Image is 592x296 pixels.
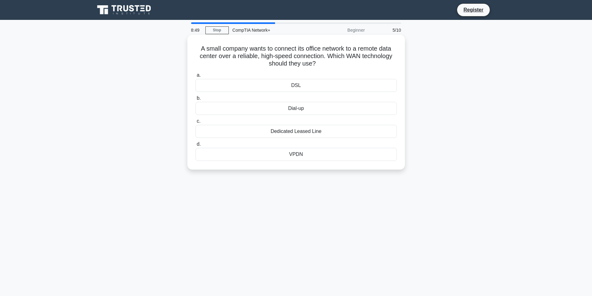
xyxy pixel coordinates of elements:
div: CompTIA Network+ [229,24,314,36]
span: d. [197,141,201,147]
div: Dedicated Leased Line [195,125,397,138]
div: VPDN [195,148,397,161]
h5: A small company wants to connect its office network to a remote data center over a reliable, high... [195,45,397,68]
span: a. [197,72,201,78]
a: Stop [205,26,229,34]
span: b. [197,95,201,101]
div: 5/10 [369,24,405,36]
div: 8:49 [187,24,205,36]
span: c. [197,118,200,124]
div: Beginner [314,24,369,36]
div: Dial-up [195,102,397,115]
a: Register [460,6,487,14]
div: DSL [195,79,397,92]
